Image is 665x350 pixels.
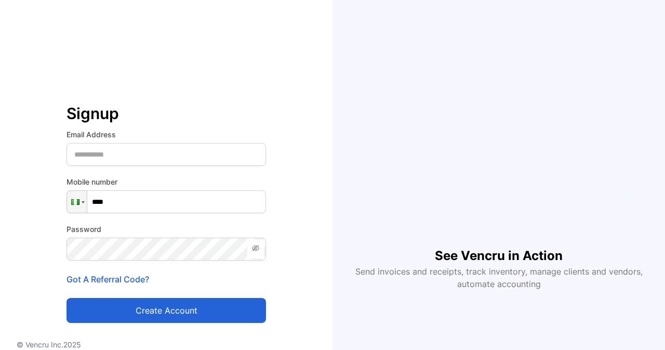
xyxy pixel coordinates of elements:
p: Got A Referral Code? [66,273,266,286]
label: Mobile number [66,176,266,187]
label: Password [66,224,266,235]
h1: See Vencru in Action [435,230,563,265]
p: Send invoices and receipts, track inventory, manage clients and vendors, automate accounting [349,265,648,290]
label: Email Address [66,129,266,140]
iframe: YouTube video player [366,60,632,230]
p: Signup [66,101,266,126]
button: Create account [66,298,266,323]
div: Nigeria: + 234 [67,191,87,213]
img: vencru logo [66,42,118,98]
